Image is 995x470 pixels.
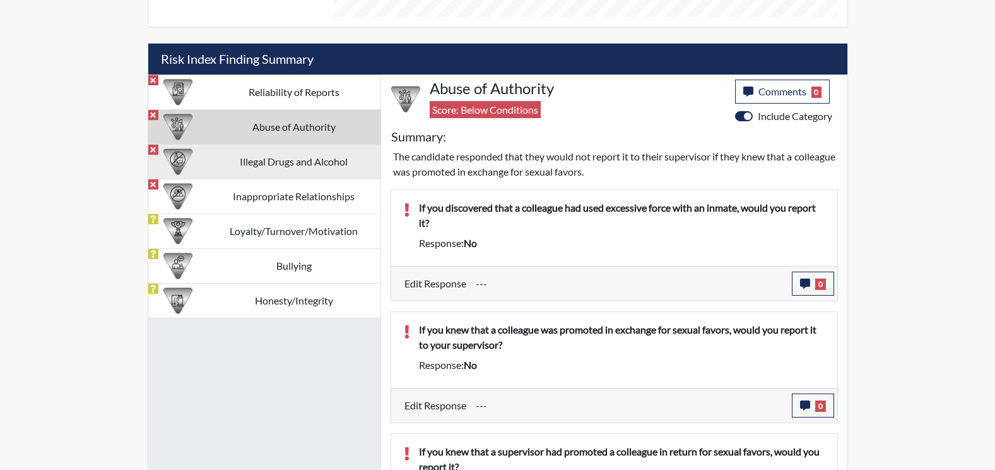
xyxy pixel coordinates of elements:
[419,200,825,231] p: If you discovered that a colleague had used excessive force with an inmate, would you report it?
[815,401,826,412] span: 0
[758,85,806,97] span: Comments
[208,248,380,283] td: Bullying
[393,149,835,179] p: The candidate responded that they would not report it to their supervisor if they knew that a col...
[758,109,832,124] label: Include Category
[208,109,380,144] td: Abuse of Authority
[163,182,192,211] img: CATEGORY%20ICON-14.139f8ef7.png
[163,286,192,315] img: CATEGORY%20ICON-11.a5f294f4.png
[208,144,380,179] td: Illegal Drugs and Alcohol
[391,85,420,114] img: CATEGORY%20ICON-01.94e51fac.png
[792,394,834,418] button: 0
[466,272,792,296] div: Update the test taker's response, the change might impact the score
[815,279,826,290] span: 0
[811,87,822,98] span: 0
[466,394,792,418] div: Update the test taker's response, the change might impact the score
[391,129,446,144] h5: Summary:
[464,237,477,249] span: no
[163,112,192,142] img: CATEGORY%20ICON-01.94e51fac.png
[419,322,825,352] p: If you knew that a colleague was promoted in exchange for sexual favors, would you report it to y...
[163,251,192,280] img: CATEGORY%20ICON-04.6d01e8fa.png
[404,272,466,296] label: Edit Response
[208,214,380,248] td: Loyalty/Turnover/Motivation
[404,394,466,418] label: Edit Response
[148,44,847,75] h5: Risk Index Finding Summary
[163,147,192,176] img: CATEGORY%20ICON-12.0f6f1024.png
[430,80,726,98] h4: Abuse of Authority
[163,78,192,107] img: CATEGORY%20ICON-20.4a32fe39.png
[409,236,834,251] div: Response:
[792,272,834,296] button: 0
[464,359,477,371] span: no
[735,80,830,104] button: Comments0
[163,217,192,246] img: CATEGORY%20ICON-17.40ef8247.png
[208,179,380,214] td: Inappropriate Relationships
[208,75,380,109] td: Reliability of Reports
[430,101,541,118] span: Score: Below Conditions
[409,358,834,373] div: Response:
[208,283,380,318] td: Honesty/Integrity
